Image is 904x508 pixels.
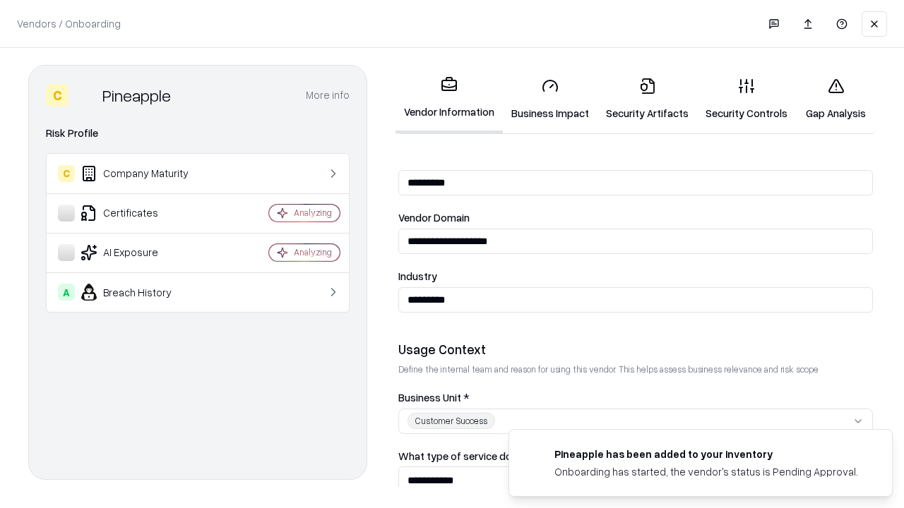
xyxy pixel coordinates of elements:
a: Business Impact [503,66,597,132]
button: Customer Success [398,409,873,434]
div: C [46,84,69,107]
div: A [58,284,75,301]
button: More info [306,83,350,108]
label: Vendor Domain [398,212,873,223]
label: Business Unit * [398,392,873,403]
img: Pineapple [74,84,97,107]
a: Gap Analysis [796,66,876,132]
a: Security Controls [697,66,796,132]
div: Pineapple has been added to your inventory [554,447,858,461]
div: Analyzing [294,246,332,258]
div: Customer Success [408,413,495,429]
div: Breach History [58,284,227,301]
p: Define the internal team and reason for using this vendor. This helps assess business relevance a... [398,363,873,375]
div: AI Exposure [58,244,227,261]
label: Industry [398,271,873,282]
div: Certificates [58,205,227,222]
label: What type of service does the vendor provide? * [398,451,873,461]
img: pineappleenergy.com [526,447,543,464]
div: Company Maturity [58,165,227,182]
div: Risk Profile [46,125,350,142]
a: Vendor Information [395,65,503,133]
div: Analyzing [294,207,332,219]
div: Usage Context [398,341,873,358]
a: Security Artifacts [597,66,697,132]
div: Pineapple [102,84,171,107]
p: Vendors / Onboarding [17,16,121,31]
div: Onboarding has started, the vendor's status is Pending Approval. [554,464,858,479]
div: C [58,165,75,182]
